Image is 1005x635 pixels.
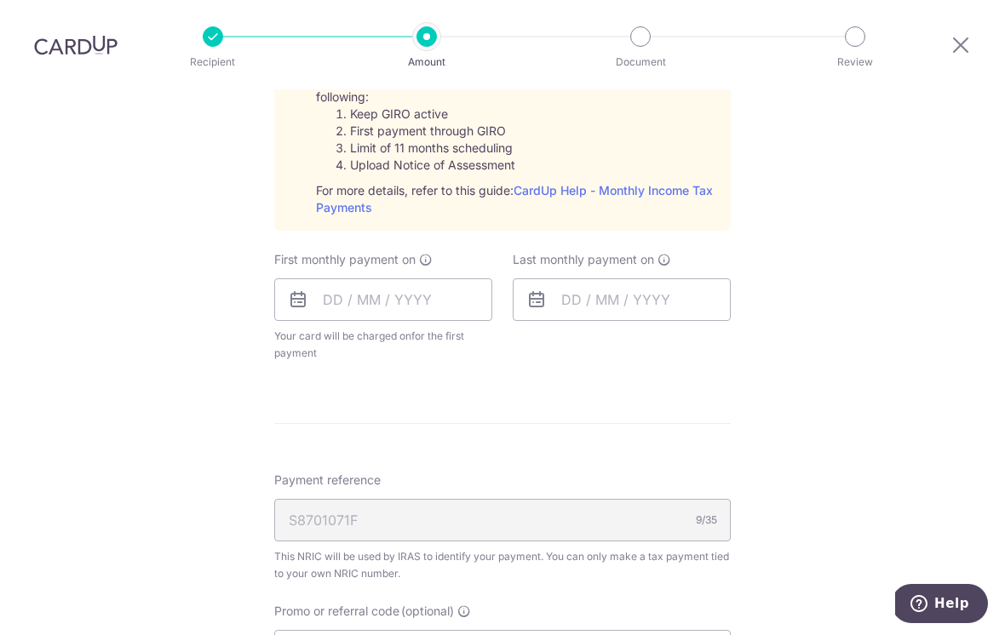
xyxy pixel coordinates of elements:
[274,251,416,268] span: First monthly payment on
[350,106,716,123] li: Keep GIRO active
[274,472,381,489] span: Payment reference
[895,584,988,626] iframe: Opens a widget where you can find more information
[401,603,454,620] span: (optional)
[513,251,654,268] span: Last monthly payment on
[274,603,399,620] span: Promo or referral code
[350,123,716,140] li: First payment through GIRO
[316,183,713,215] a: CardUp Help - Monthly Income Tax Payments
[150,54,276,71] p: Recipient
[274,278,492,321] input: DD / MM / YYYY
[577,54,703,71] p: Document
[350,140,716,157] li: Limit of 11 months scheduling
[364,54,490,71] p: Amount
[274,328,492,362] span: Your card will be charged on
[696,512,717,529] div: 9/35
[274,548,731,582] div: This NRIC will be used by IRAS to identify your payment. You can only make a tax payment tied to ...
[34,35,118,55] img: CardUp
[316,72,716,216] div: To set up monthly income tax payments on CardUp, please ensure the following: For more details, r...
[350,157,716,174] li: Upload Notice of Assessment
[513,278,731,321] input: DD / MM / YYYY
[792,54,918,71] p: Review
